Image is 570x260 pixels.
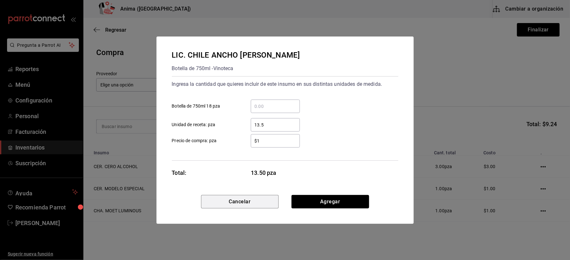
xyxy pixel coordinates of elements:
[172,63,300,74] div: Botella de 750ml - Vinoteca
[172,79,398,89] div: Ingresa la cantidad que quieres incluir de este insumo en sus distintas unidades de medida.
[292,195,369,208] button: Agregar
[201,195,279,208] button: Cancelar
[172,168,187,177] div: Total:
[251,168,300,177] span: 13.50 pza
[251,137,300,145] input: Precio de compra: pza
[172,103,220,110] span: Botella de 750ml 18 pza
[172,137,217,144] span: Precio de compra: pza
[251,102,300,110] input: Botella de 750ml 18 pza
[172,121,216,128] span: Unidad de receta: pza
[172,49,300,61] div: LIC. CHILE ANCHO [PERSON_NAME]
[251,121,300,129] input: Unidad de receta: pza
